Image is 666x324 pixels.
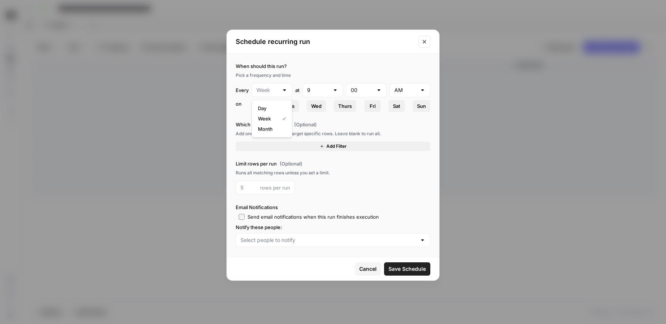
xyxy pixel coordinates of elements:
label: Email Notifications [236,204,430,211]
div: Send email notifications when this run finishes execution [248,213,379,221]
span: Save Schedule [388,265,426,273]
button: Cancel [355,262,381,276]
span: Cancel [359,265,377,273]
input: 00 [351,86,373,94]
div: Runs all matching rows unless you set a limit. [236,170,430,176]
div: on [236,100,249,112]
span: rows per run [260,184,290,191]
span: Wed [311,102,322,110]
span: Fri [370,102,376,110]
button: Wed [307,100,326,112]
label: When should this run? [236,62,430,70]
input: Select people to notify [240,236,417,244]
input: 9 [307,86,329,94]
div: Pick a frequency and time [236,72,430,79]
label: Notify these people: [236,224,430,231]
span: Sun [417,102,426,110]
button: Close modal [418,36,430,48]
div: Add one or more filters to target specific rows. Leave blank to run all. [236,130,430,137]
span: Thurs [338,102,352,110]
input: 5 [240,184,257,191]
span: (Optional) [294,121,317,128]
span: Day [258,105,283,112]
button: Fri [364,100,381,112]
span: Week [258,115,276,122]
button: Save Schedule [384,262,430,276]
div: at [295,86,299,94]
input: AM [394,86,417,94]
span: Month [258,125,283,133]
div: Every [236,86,249,94]
button: Sun [413,100,430,112]
h2: Schedule recurring run [236,37,414,47]
span: (Optional) [280,160,302,167]
button: Thurs [334,100,356,112]
button: Sat [388,100,405,112]
button: Add Filter [236,141,430,151]
label: Which rows should run? [236,121,430,128]
label: Limit rows per run [236,160,430,167]
input: Send email notifications when this run finishes execution [239,214,245,220]
input: Week [256,86,279,94]
span: Add Filter [326,143,347,150]
span: Sat [393,102,400,110]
